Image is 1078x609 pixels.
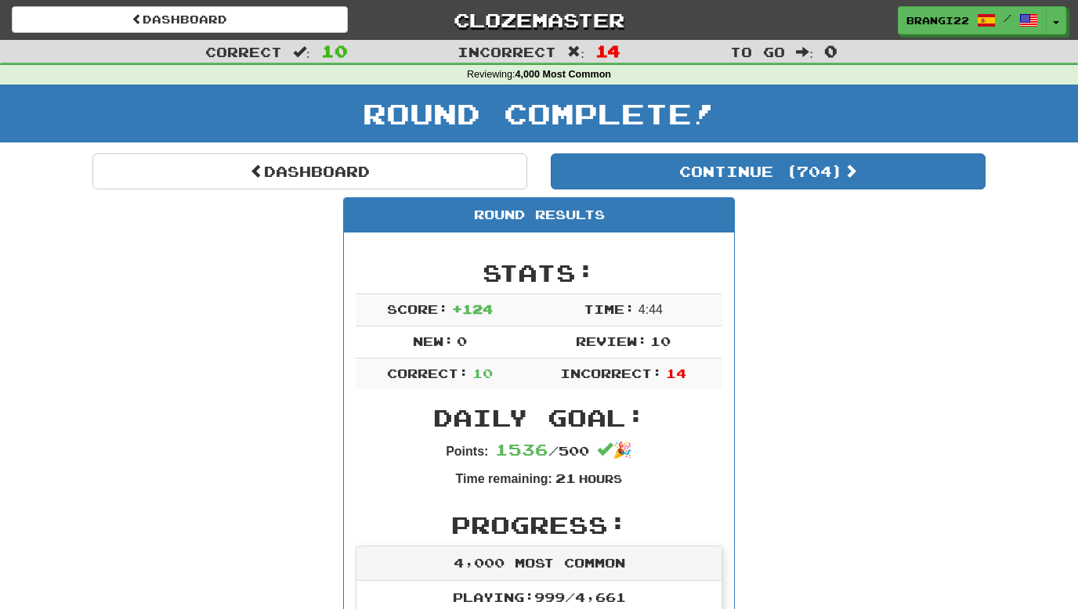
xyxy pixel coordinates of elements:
[560,366,662,380] span: Incorrect:
[356,546,722,581] div: 4,000 Most Common
[576,333,647,348] span: Review:
[898,6,1047,34] a: brangi22 /
[453,589,626,604] span: Playing: 999 / 4,661
[796,45,813,59] span: :
[344,198,734,232] div: Round Results
[730,44,785,59] span: To go
[293,45,310,59] span: :
[458,44,556,59] span: Incorrect
[205,44,282,59] span: Correct
[456,472,552,485] strong: Time remaining:
[457,333,467,348] span: 0
[906,13,969,27] span: brangi22
[413,333,454,348] span: New:
[495,443,589,458] span: / 500
[551,153,986,189] button: Continue (704)
[1004,13,1011,23] span: /
[824,41,837,60] span: 0
[387,301,448,316] span: Score:
[638,303,663,316] span: 4 : 44
[650,333,671,348] span: 10
[387,366,468,380] span: Correct:
[356,260,722,286] h2: Stats:
[12,6,348,33] a: Dashboard
[567,45,584,59] span: :
[595,41,620,60] span: 14
[371,6,707,34] a: Clozemaster
[472,366,493,380] span: 10
[666,366,686,380] span: 14
[452,301,493,316] span: + 124
[555,470,576,485] span: 21
[579,472,622,485] small: Hours
[5,98,1073,129] h1: Round Complete!
[356,405,722,431] h2: Daily Goal:
[597,441,632,459] span: 🎉
[446,445,488,458] strong: Points:
[584,301,635,316] span: Time:
[321,41,348,60] span: 10
[515,69,611,80] strong: 4,000 Most Common
[92,153,527,189] a: Dashboard
[495,440,548,459] span: 1536
[356,512,722,538] h2: Progress:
